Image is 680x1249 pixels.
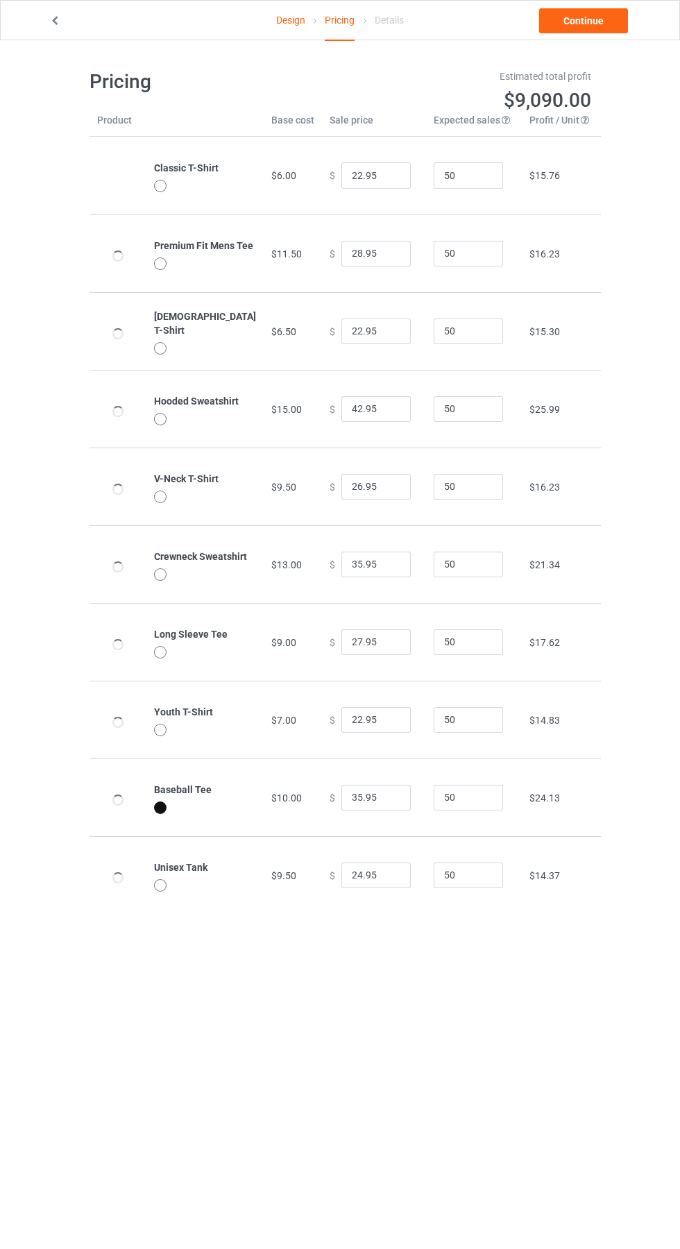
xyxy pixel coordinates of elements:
[330,869,335,881] span: $
[330,559,335,570] span: $
[330,636,335,647] span: $
[504,89,591,112] span: $9,090.00
[330,714,335,725] span: $
[529,870,560,881] span: $14.37
[529,715,560,726] span: $14.83
[154,311,256,336] b: [DEMOGRAPHIC_DATA] T-Shirt
[522,113,601,137] th: Profit / Unit
[276,1,305,40] a: Design
[271,715,296,726] span: $7.00
[154,396,239,407] b: Hooded Sweatshirt
[330,170,335,181] span: $
[154,240,253,251] b: Premium Fit Mens Tee
[154,473,219,484] b: V-Neck T-Shirt
[529,248,560,260] span: $16.23
[271,404,302,415] span: $15.00
[529,559,560,570] span: $21.34
[264,113,322,137] th: Base cost
[90,113,146,137] th: Product
[154,629,228,640] b: Long Sleeve Tee
[330,403,335,414] span: $
[330,481,335,492] span: $
[271,326,296,337] span: $6.50
[154,784,212,795] b: Baseball Tee
[529,792,560,804] span: $24.13
[154,162,219,173] b: Classic T-Shirt
[154,706,213,717] b: Youth T-Shirt
[90,69,331,94] h1: Pricing
[154,862,207,873] b: Unisex Tank
[350,69,591,83] div: Estimated total profit
[271,482,296,493] span: $9.50
[375,1,404,40] div: Details
[271,170,296,181] span: $6.00
[330,792,335,803] span: $
[529,326,560,337] span: $15.30
[539,8,628,33] a: Continue
[529,404,560,415] span: $25.99
[271,559,302,570] span: $13.00
[330,325,335,337] span: $
[330,248,335,259] span: $
[271,248,302,260] span: $11.50
[154,551,247,562] b: Crewneck Sweatshirt
[426,113,522,137] th: Expected sales
[529,637,560,648] span: $17.62
[325,1,355,41] div: Pricing
[529,482,560,493] span: $16.23
[271,870,296,881] span: $9.50
[271,637,296,648] span: $9.00
[322,113,426,137] th: Sale price
[271,792,302,804] span: $10.00
[529,170,560,181] span: $15.76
